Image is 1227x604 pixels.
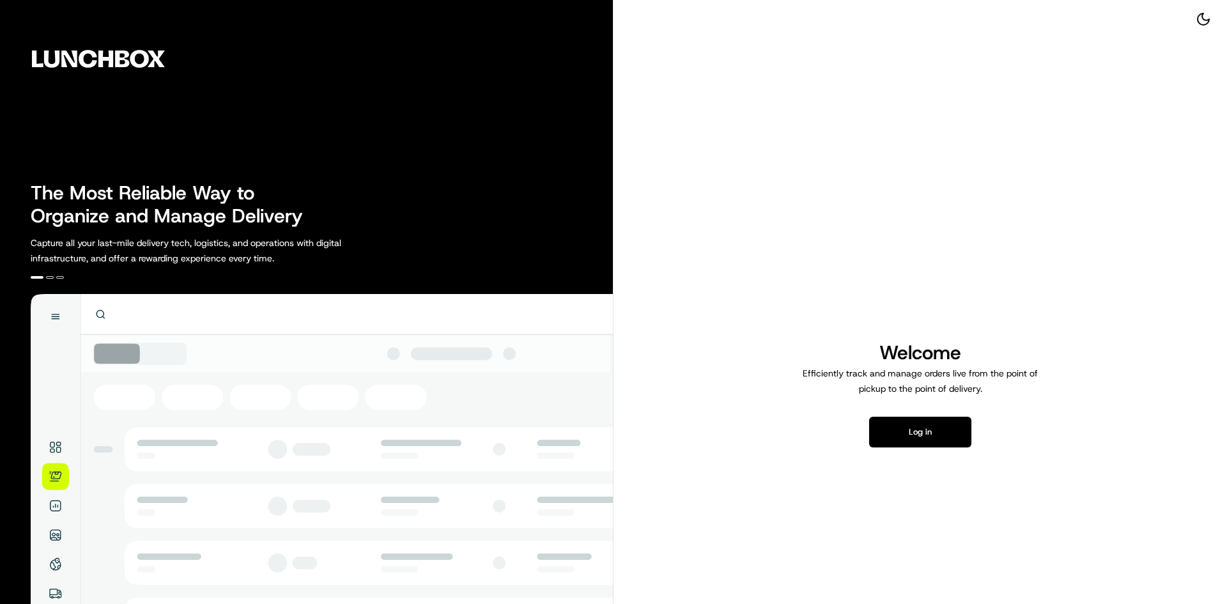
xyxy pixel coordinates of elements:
h1: Welcome [798,340,1043,366]
h2: The Most Reliable Way to Organize and Manage Delivery [31,182,317,228]
img: Company Logo [8,8,189,110]
button: Log in [869,417,971,447]
p: Capture all your last-mile delivery tech, logistics, and operations with digital infrastructure, ... [31,235,399,266]
p: Efficiently track and manage orders live from the point of pickup to the point of delivery. [798,366,1043,396]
